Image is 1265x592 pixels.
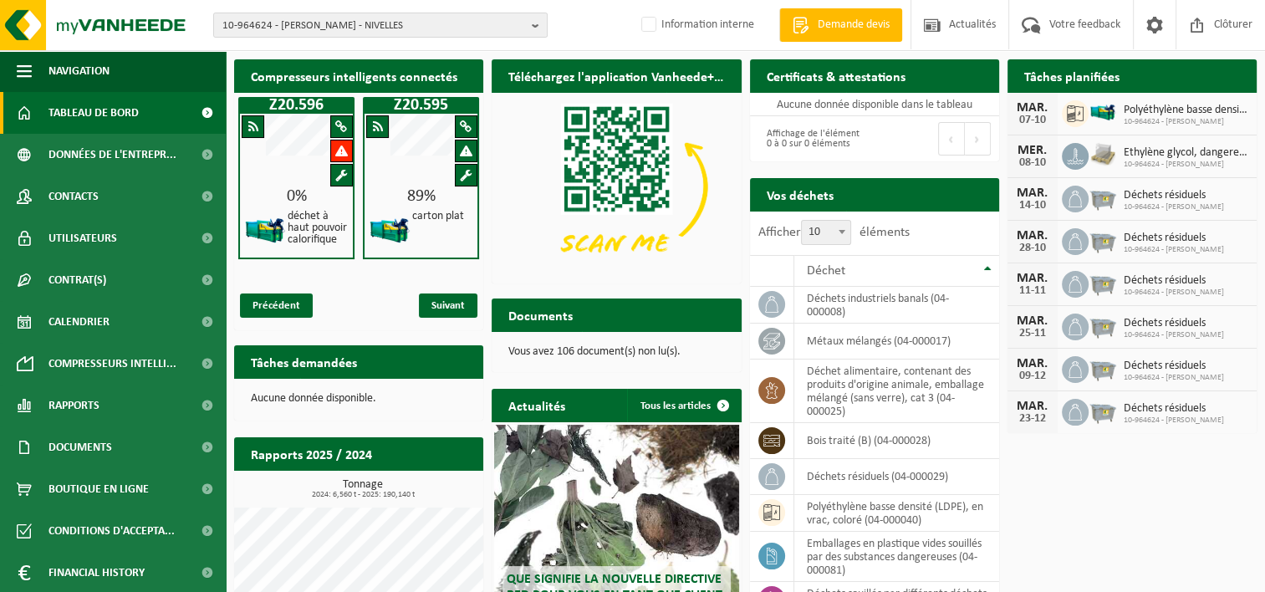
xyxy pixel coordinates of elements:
[750,178,850,211] h2: Vos déchets
[48,134,176,176] span: Données de l'entrepr...
[1124,360,1224,373] span: Déchets résiduels
[242,97,350,114] h1: Z20.596
[1124,317,1224,330] span: Déchets résiduels
[814,17,894,33] span: Demande devis
[1124,202,1224,212] span: 10-964624 - [PERSON_NAME]
[1124,117,1248,127] span: 10-964624 - [PERSON_NAME]
[1124,402,1224,416] span: Déchets résiduels
[794,459,999,495] td: déchets résiduels (04-000029)
[338,470,482,503] a: Consulter les rapports
[801,220,851,245] span: 10
[1124,232,1224,245] span: Déchets résiduels
[758,120,866,157] div: Affichage de l'élément 0 à 0 sur 0 éléments
[240,188,353,205] div: 0%
[48,217,117,259] span: Utilisateurs
[627,389,740,422] a: Tous les articles
[1016,115,1049,126] div: 07-10
[802,221,850,244] span: 10
[48,468,149,510] span: Boutique en ligne
[1016,157,1049,169] div: 08-10
[1016,186,1049,200] div: MAR.
[794,287,999,324] td: déchets industriels banals (04-000008)
[222,13,525,38] span: 10-964624 - [PERSON_NAME] - NIVELLES
[1007,59,1136,92] h2: Tâches planifiées
[1016,242,1049,254] div: 28-10
[48,510,175,552] span: Conditions d'accepta...
[1124,330,1224,340] span: 10-964624 - [PERSON_NAME]
[938,122,965,156] button: Previous
[1016,314,1049,328] div: MAR.
[240,293,313,318] span: Précédent
[1016,101,1049,115] div: MAR.
[48,50,110,92] span: Navigation
[492,59,741,92] h2: Téléchargez l'application Vanheede+ maintenant!
[807,264,845,278] span: Déchet
[369,209,411,251] img: HK-XZ-20-GN-12
[1016,200,1049,212] div: 14-10
[244,209,286,251] img: HK-XZ-20-GN-12
[242,491,483,499] span: 2024: 6,560 t - 2025: 190,140 t
[794,423,999,459] td: bois traité (B) (04-000028)
[1016,400,1049,413] div: MAR.
[1124,104,1248,117] span: Polyéthylène basse densité (ldpe), en vrac, coloré
[48,426,112,468] span: Documents
[750,93,999,116] td: Aucune donnée disponible dans le tableau
[419,293,477,318] span: Suivant
[794,324,999,360] td: métaux mélangés (04-000017)
[758,226,910,239] label: Afficher éléments
[1124,416,1224,426] span: 10-964624 - [PERSON_NAME]
[1124,373,1224,383] span: 10-964624 - [PERSON_NAME]
[288,211,347,246] h4: déchet à haut pouvoir calorifique
[242,479,483,499] h3: Tonnage
[251,393,467,405] p: Aucune donnée disponible.
[492,299,589,331] h2: Documents
[492,389,582,421] h2: Actualités
[1016,229,1049,242] div: MAR.
[1089,98,1117,126] img: HK-XZ-20-GN-12
[1089,396,1117,425] img: WB-2500-GAL-GY-01
[794,360,999,423] td: déchet alimentaire, contenant des produits d'origine animale, emballage mélangé (sans verre), cat...
[638,13,754,38] label: Information interne
[1016,272,1049,285] div: MAR.
[492,93,741,280] img: Download de VHEPlus App
[794,532,999,582] td: emballages en plastique vides souillés par des substances dangereuses (04-000081)
[750,59,922,92] h2: Certificats & attestations
[1016,413,1049,425] div: 23-12
[367,97,475,114] h1: Z20.595
[794,495,999,532] td: polyéthylène basse densité (LDPE), en vrac, coloré (04-000040)
[1089,183,1117,212] img: WB-2500-GAL-GY-01
[48,259,106,301] span: Contrat(s)
[1089,268,1117,297] img: WB-2500-GAL-GY-01
[48,343,176,385] span: Compresseurs intelli...
[1124,146,1248,160] span: Ethylène glycol, dangereux en petit emballage
[1089,354,1117,382] img: WB-2500-GAL-GY-01
[1016,357,1049,370] div: MAR.
[234,345,374,378] h2: Tâches demandées
[48,92,139,134] span: Tableau de bord
[1016,285,1049,297] div: 11-11
[1124,189,1224,202] span: Déchets résiduels
[1124,160,1248,170] span: 10-964624 - [PERSON_NAME]
[1089,140,1117,169] img: LP-PA-00000-WDN-11
[508,346,724,358] p: Vous avez 106 document(s) non lu(s).
[365,188,477,205] div: 89%
[1016,328,1049,339] div: 25-11
[1124,288,1224,298] span: 10-964624 - [PERSON_NAME]
[1016,370,1049,382] div: 09-12
[1124,245,1224,255] span: 10-964624 - [PERSON_NAME]
[234,59,483,92] h2: Compresseurs intelligents connectés
[1124,274,1224,288] span: Déchets résiduels
[412,211,464,222] h4: carton plat
[213,13,548,38] button: 10-964624 - [PERSON_NAME] - NIVELLES
[48,301,110,343] span: Calendrier
[234,437,389,470] h2: Rapports 2025 / 2024
[1016,144,1049,157] div: MER.
[48,385,99,426] span: Rapports
[1089,311,1117,339] img: WB-2500-GAL-GY-01
[48,176,99,217] span: Contacts
[965,122,991,156] button: Next
[1089,226,1117,254] img: WB-2500-GAL-GY-01
[779,8,902,42] a: Demande devis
